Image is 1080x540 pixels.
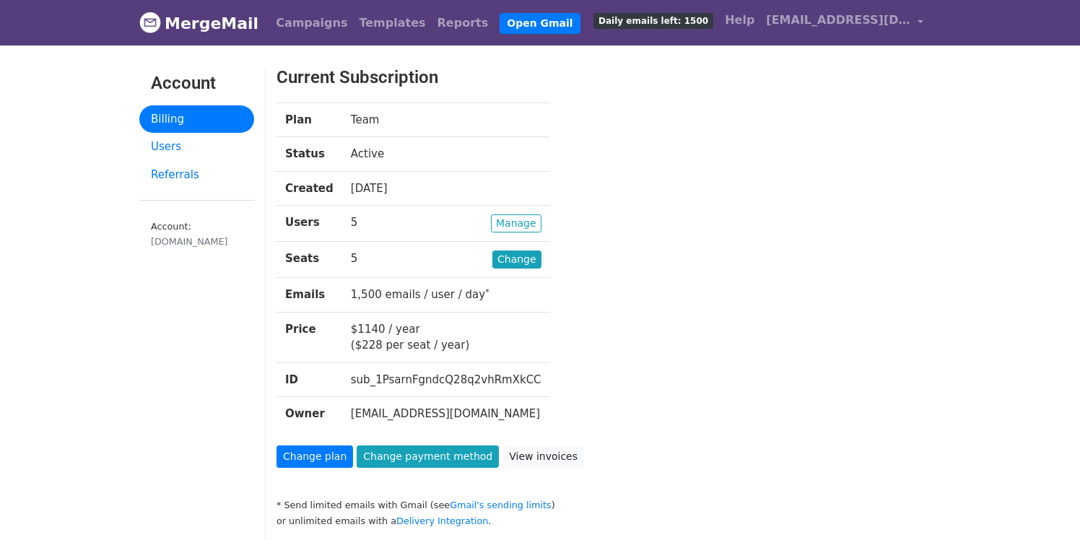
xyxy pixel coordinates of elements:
img: MergeMail logo [139,12,161,33]
div: Widget de chat [1008,471,1080,540]
a: Help [719,6,760,35]
td: $1140 / year ($228 per seat / year) [342,312,550,362]
a: Gmail's sending limits [450,500,552,510]
span: [EMAIL_ADDRESS][DOMAIN_NAME] [766,12,910,29]
h3: Current Subscription [276,67,884,88]
a: Manage [491,214,541,232]
iframe: Chat Widget [1008,471,1080,540]
th: ID [276,362,342,397]
a: Templates [353,9,431,38]
td: [EMAIL_ADDRESS][DOMAIN_NAME] [342,397,550,431]
td: [DATE] [342,171,550,206]
th: Seats [276,242,342,278]
a: MergeMail [139,8,258,38]
a: View invoices [502,445,584,468]
a: Referrals [139,161,254,189]
td: 5 [342,242,550,278]
small: * Send limited emails with Gmail (see ) or unlimited emails with a . [276,500,555,527]
th: Created [276,171,342,206]
a: Change plan [276,445,353,468]
th: Users [276,206,342,242]
td: 1,500 emails / user / day [342,278,550,313]
td: 5 [342,206,550,242]
a: [EMAIL_ADDRESS][DOMAIN_NAME] [760,6,929,40]
a: Delivery Integration [396,515,488,526]
th: Status [276,137,342,172]
a: Open Gmail [500,13,580,34]
th: Emails [276,278,342,313]
a: Change [492,251,541,269]
a: Billing [139,105,254,134]
a: Change payment method [357,445,499,468]
td: sub_1PsarnFgndcQ28q2vhRmXkCC [342,362,550,397]
td: Active [342,137,550,172]
a: Daily emails left: 1500 [588,6,719,35]
a: Reports [432,9,495,38]
th: Price [276,312,342,362]
a: Campaigns [270,9,353,38]
th: Owner [276,397,342,431]
span: Daily emails left: 1500 [593,13,713,29]
small: Account: [151,221,243,248]
th: Plan [276,103,342,137]
h3: Account [151,73,243,94]
td: Team [342,103,550,137]
a: Users [139,133,254,161]
div: [DOMAIN_NAME] [151,235,243,248]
